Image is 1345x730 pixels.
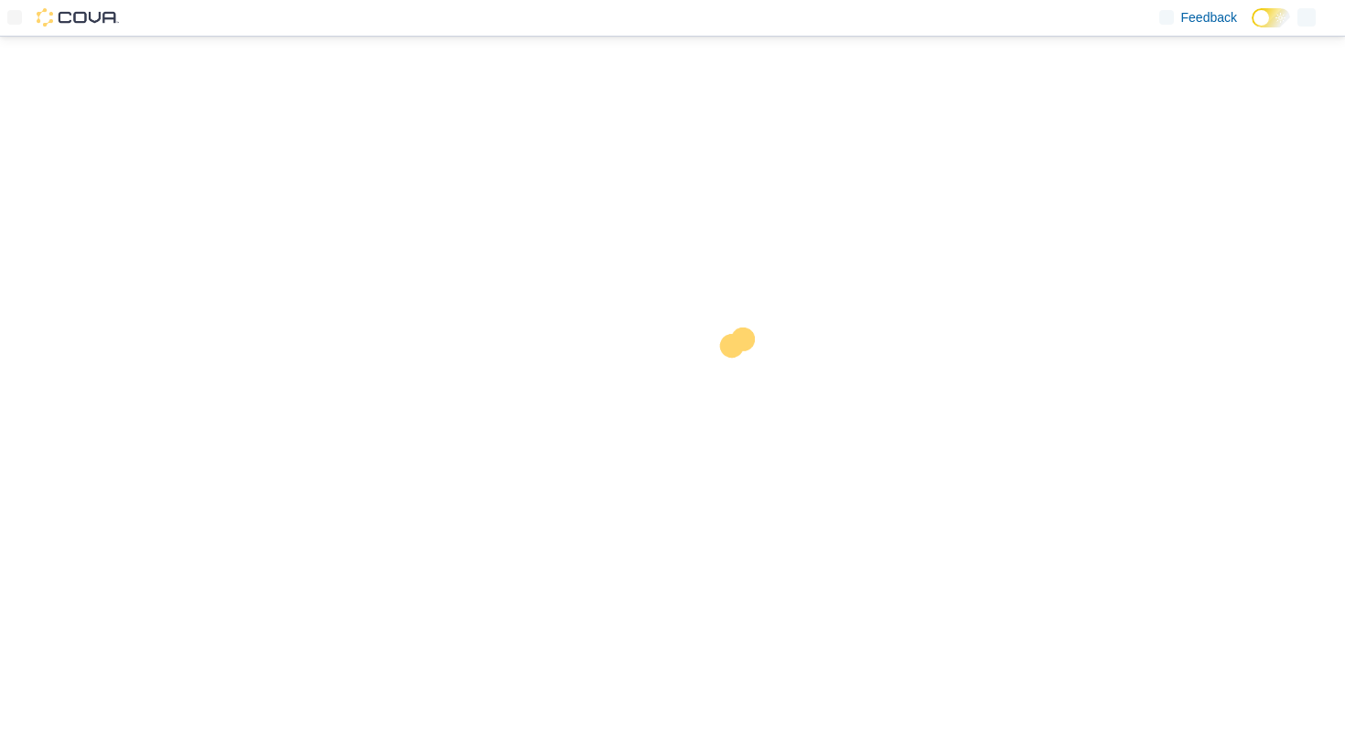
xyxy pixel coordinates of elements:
img: cova-loader [672,314,810,451]
img: Cova [37,8,119,27]
span: Feedback [1181,8,1237,27]
span: Dark Mode [1252,27,1253,28]
input: Dark Mode [1252,8,1290,27]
